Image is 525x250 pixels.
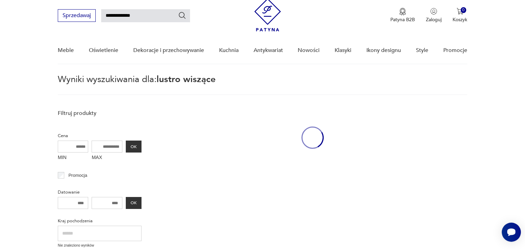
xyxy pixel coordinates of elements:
img: Ikona medalu [399,8,406,15]
button: Patyna B2B [390,8,415,23]
a: Oświetlenie [89,37,118,64]
a: Kuchnia [219,37,239,64]
a: Nowości [298,37,320,64]
a: Ikona medaluPatyna B2B [390,8,415,23]
a: Meble [58,37,74,64]
p: Patyna B2B [390,16,415,23]
p: Nie znaleziono wyników [58,243,142,248]
span: lustro wiszące [157,73,216,85]
div: 0 [461,7,467,13]
button: Sprzedawaj [58,9,96,22]
a: Klasyki [335,37,351,64]
p: Kraj pochodzenia [58,217,142,225]
p: Zaloguj [426,16,442,23]
p: Wyniki wyszukiwania dla: [58,75,467,95]
label: MAX [92,153,122,163]
p: Cena [58,132,142,140]
button: OK [126,197,142,209]
p: Promocja [68,172,87,179]
a: Style [416,37,428,64]
div: oval-loading [301,106,324,169]
button: Szukaj [178,11,186,19]
a: Dekoracje i przechowywanie [133,37,204,64]
button: Zaloguj [426,8,442,23]
label: MIN [58,153,89,163]
p: Datowanie [58,188,142,196]
iframe: Smartsupp widget button [502,223,521,242]
button: OK [126,141,142,153]
a: Sprzedawaj [58,14,96,18]
p: Filtruj produkty [58,109,142,117]
img: Ikonka użytkownika [430,8,437,15]
a: Promocje [443,37,467,64]
a: Ikony designu [366,37,401,64]
p: Koszyk [453,16,467,23]
button: 0Koszyk [453,8,467,23]
img: Ikona koszyka [457,8,463,15]
a: Antykwariat [254,37,283,64]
